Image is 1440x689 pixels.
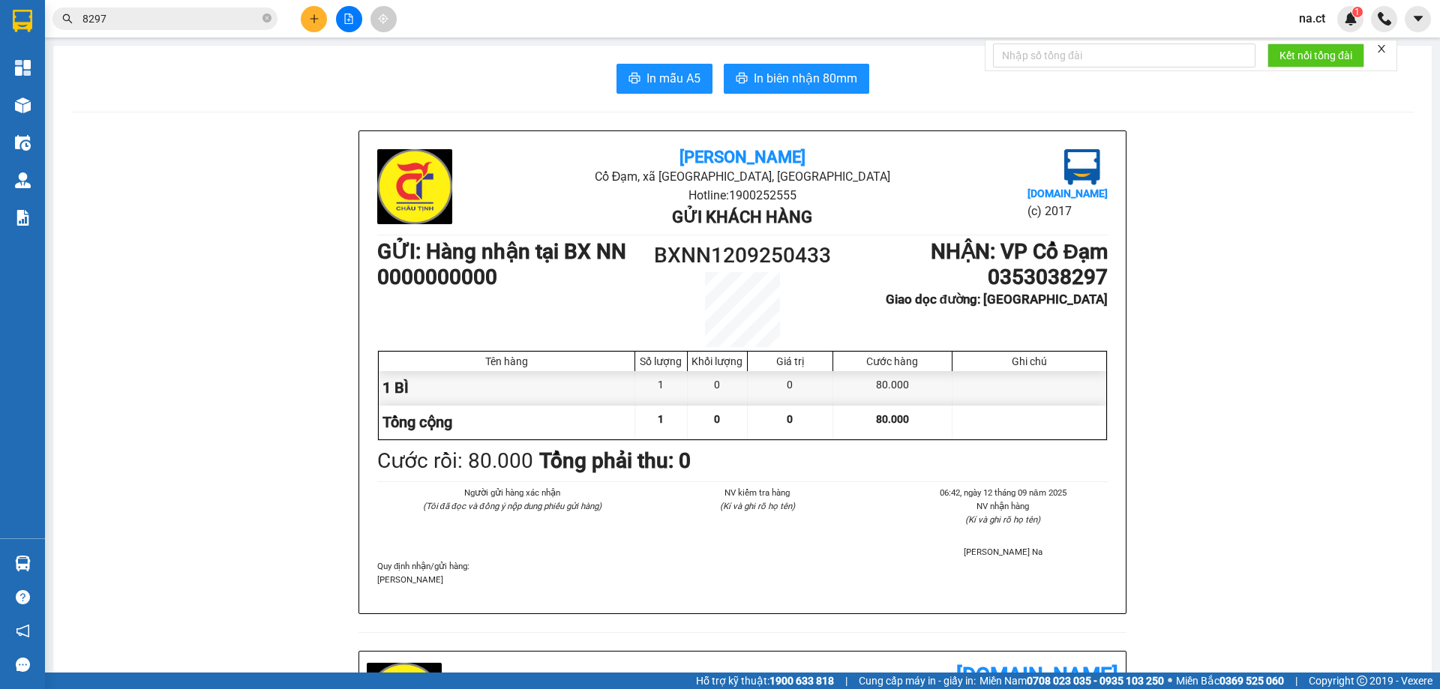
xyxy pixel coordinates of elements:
img: logo-vxr [13,10,32,32]
span: close-circle [262,12,271,26]
b: NHẬN : VP Cổ Đạm [931,239,1108,264]
div: Giá trị [751,355,829,367]
div: Khối lượng [691,355,743,367]
span: caret-down [1411,12,1425,25]
button: printerIn mẫu A5 [616,64,712,94]
sup: 1 [1352,7,1363,17]
div: 1 BÌ [379,371,635,405]
li: Hotline: 1900252555 [499,186,985,205]
img: solution-icon [15,210,31,226]
button: Kết nối tổng đài [1267,43,1364,67]
b: [DOMAIN_NAME] [1027,187,1108,199]
span: notification [16,624,30,638]
h1: 0353038297 [834,265,1108,290]
span: search [62,13,73,24]
li: Người gửi hàng xác nhận [407,486,616,499]
button: aim [370,6,397,32]
span: 0 [714,413,720,425]
b: Giao dọc đường: [GEOGRAPHIC_DATA] [886,292,1108,307]
li: (c) 2017 [1027,202,1108,220]
img: warehouse-icon [15,556,31,571]
input: Tìm tên, số ĐT hoặc mã đơn [82,10,259,27]
span: question-circle [16,590,30,604]
i: (Kí và ghi rõ họ tên) [720,501,795,511]
div: 1 [635,371,688,405]
li: Cổ Đạm, xã [GEOGRAPHIC_DATA], [GEOGRAPHIC_DATA] [499,167,985,186]
button: printerIn biên nhận 80mm [724,64,869,94]
div: 80.000 [833,371,952,405]
img: icon-new-feature [1344,12,1357,25]
button: caret-down [1405,6,1431,32]
span: printer [736,72,748,86]
img: warehouse-icon [15,172,31,188]
i: (Tôi đã đọc và đồng ý nộp dung phiếu gửi hàng) [423,501,601,511]
div: Số lượng [639,355,683,367]
div: 0 [688,371,748,405]
p: [PERSON_NAME] [377,573,1108,586]
div: Cước hàng [837,355,948,367]
span: na.ct [1287,9,1337,28]
li: NV kiểm tra hàng [652,486,862,499]
div: 0 [748,371,833,405]
img: logo.jpg [1064,149,1100,185]
div: Tên hàng [382,355,631,367]
img: warehouse-icon [15,97,31,113]
h1: BXNN1209250433 [651,239,834,272]
span: 1 [658,413,664,425]
span: aim [378,13,388,24]
b: Tổng phải thu: 0 [539,448,691,473]
h1: 0000000000 [377,265,651,290]
img: logo.jpg [377,149,452,224]
strong: 0708 023 035 - 0935 103 250 [1027,675,1164,687]
span: Miền Nam [979,673,1164,689]
li: 06:42, ngày 12 tháng 09 năm 2025 [898,486,1108,499]
span: close [1376,43,1387,54]
span: In mẫu A5 [646,69,700,88]
input: Nhập số tổng đài [993,43,1255,67]
span: | [845,673,847,689]
span: copyright [1357,676,1367,686]
img: warehouse-icon [15,135,31,151]
img: dashboard-icon [15,60,31,76]
button: plus [301,6,327,32]
strong: 1900 633 818 [769,675,834,687]
span: close-circle [262,13,271,22]
button: file-add [336,6,362,32]
div: Ghi chú [956,355,1102,367]
span: Cung cấp máy in - giấy in: [859,673,976,689]
b: [DOMAIN_NAME] [956,663,1118,688]
span: 0 [787,413,793,425]
b: GỬI : Hàng nhận tại BX NN [377,239,626,264]
span: In biên nhận 80mm [754,69,857,88]
span: 1 [1354,7,1360,17]
i: (Kí và ghi rõ họ tên) [965,514,1040,525]
span: Kết nối tổng đài [1279,47,1352,64]
b: Gửi khách hàng [672,208,812,226]
span: file-add [343,13,354,24]
img: phone-icon [1378,12,1391,25]
span: Tổng cộng [382,413,452,431]
div: Quy định nhận/gửi hàng : [377,559,1108,586]
div: Cước rồi : 80.000 [377,445,533,478]
strong: 0369 525 060 [1219,675,1284,687]
span: plus [309,13,319,24]
span: Hỗ trợ kỹ thuật: [696,673,834,689]
li: NV nhận hàng [898,499,1108,513]
b: [PERSON_NAME] [679,148,805,166]
span: message [16,658,30,672]
span: Miền Bắc [1176,673,1284,689]
span: 80.000 [876,413,909,425]
li: [PERSON_NAME] Na [898,545,1108,559]
span: ⚪️ [1168,678,1172,684]
span: printer [628,72,640,86]
span: | [1295,673,1297,689]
